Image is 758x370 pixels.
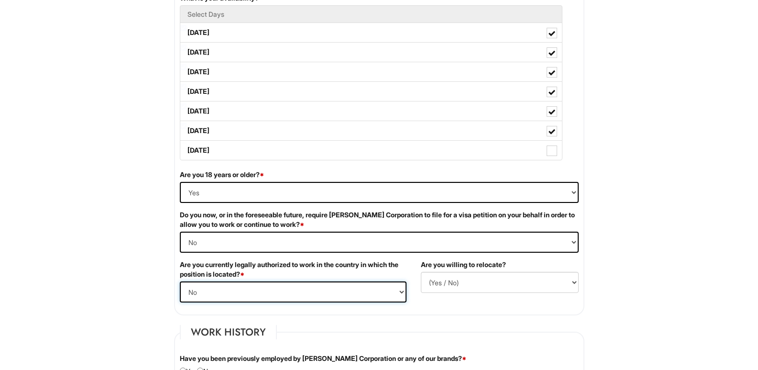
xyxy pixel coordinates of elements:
[180,325,277,339] legend: Work History
[421,272,579,293] select: (Yes / No)
[180,141,562,160] label: [DATE]
[180,182,579,203] select: (Yes / No)
[180,354,466,363] label: Have you been previously employed by [PERSON_NAME] Corporation or any of our brands?
[180,232,579,253] select: (Yes / No)
[421,260,506,269] label: Are you willing to relocate?
[180,121,562,140] label: [DATE]
[180,23,562,42] label: [DATE]
[180,281,406,303] select: (Yes / No)
[180,62,562,81] label: [DATE]
[180,43,562,62] label: [DATE]
[180,101,562,121] label: [DATE]
[180,170,264,179] label: Are you 18 years or older?
[180,82,562,101] label: [DATE]
[187,11,555,18] h5: Select Days
[180,260,406,279] label: Are you currently legally authorized to work in the country in which the position is located?
[180,210,579,229] label: Do you now, or in the foreseeable future, require [PERSON_NAME] Corporation to file for a visa pe...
